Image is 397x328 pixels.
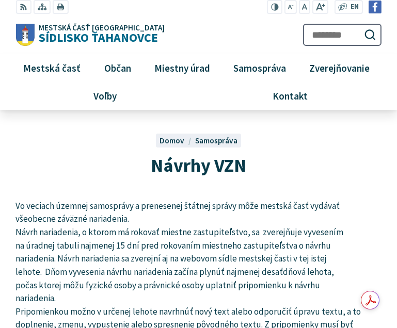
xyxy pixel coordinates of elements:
a: Občan [97,54,139,81]
img: Prejsť na Facebook stránku [369,1,382,13]
span: Voľby [90,82,121,110]
a: Samospráva [226,54,294,81]
a: Logo Sídlisko Ťahanovce, prejsť na domovskú stránku. [15,24,165,46]
span: Mestská časť [GEOGRAPHIC_DATA] [39,24,165,31]
a: Voľby [20,82,190,110]
span: Občan [100,54,135,81]
a: EN [347,2,361,12]
a: Mestská časť [15,54,88,81]
a: Samospráva [195,136,237,145]
span: Zverejňovanie [305,54,373,81]
span: Kontakt [268,82,311,110]
span: Sídlisko Ťahanovce [35,24,165,44]
a: Zverejňovanie [301,54,377,81]
span: Návrhy VZN [151,153,246,177]
span: Samospráva [229,54,290,81]
a: Domov [160,136,195,145]
span: Mestská časť [20,54,85,81]
span: EN [351,2,359,12]
a: Kontakt [198,82,381,110]
a: Miestny úrad [147,54,218,81]
span: Miestny úrad [150,54,214,81]
img: Prejsť na domovskú stránku [15,24,35,46]
span: Domov [160,136,184,145]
